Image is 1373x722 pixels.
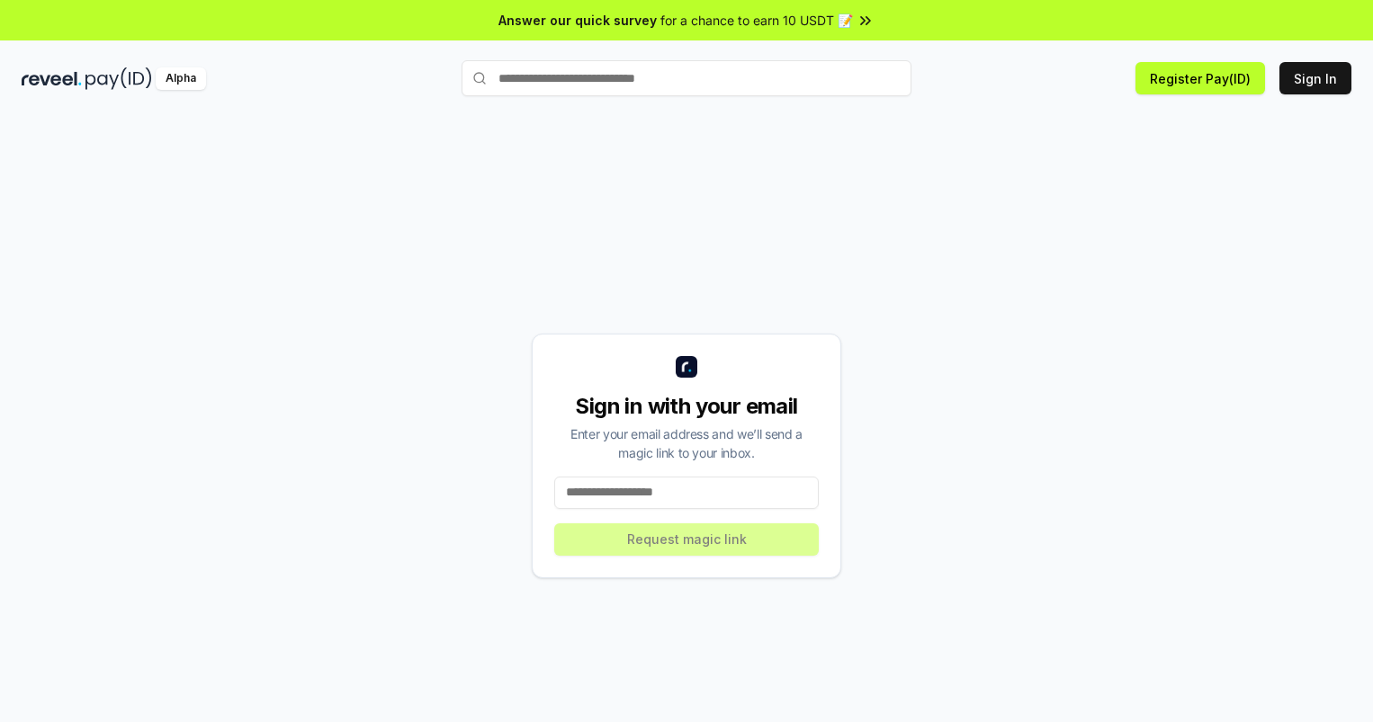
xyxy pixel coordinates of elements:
img: reveel_dark [22,67,82,90]
div: Sign in with your email [554,392,819,421]
img: pay_id [85,67,152,90]
div: Alpha [156,67,206,90]
button: Register Pay(ID) [1135,62,1265,94]
div: Enter your email address and we’ll send a magic link to your inbox. [554,424,819,462]
button: Sign In [1279,62,1351,94]
span: Answer our quick survey [498,11,657,30]
img: logo_small [676,356,697,378]
span: for a chance to earn 10 USDT 📝 [660,11,853,30]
